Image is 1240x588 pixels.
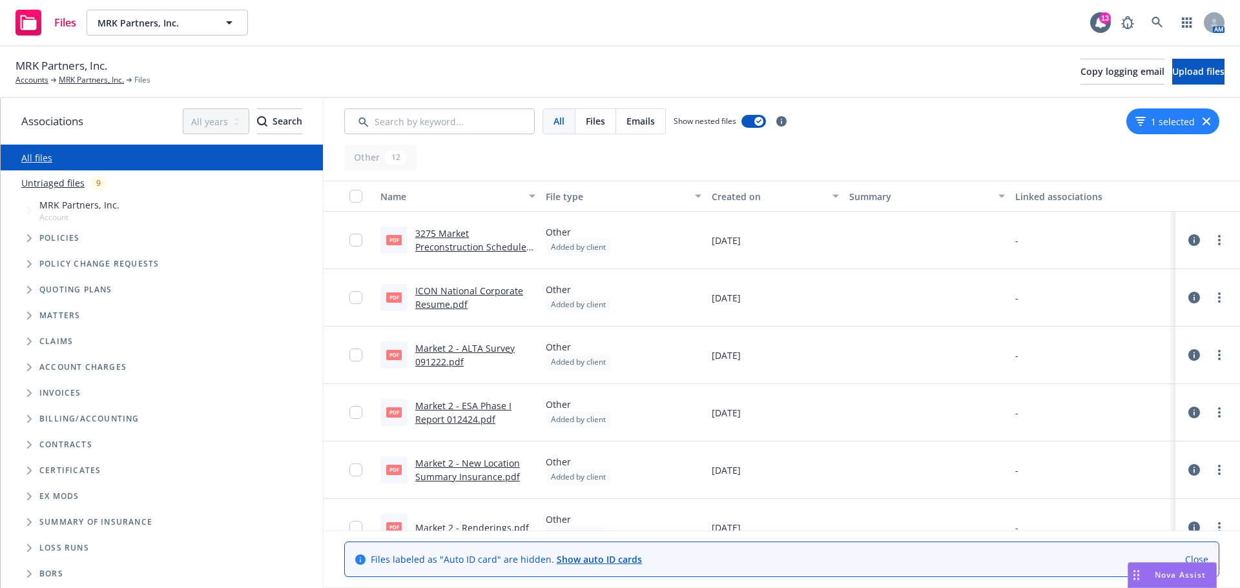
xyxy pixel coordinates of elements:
span: Copy logging email [1080,65,1164,77]
span: Invoices [39,389,81,397]
div: - [1015,406,1018,420]
a: Close [1185,553,1208,566]
span: Contracts [39,441,92,449]
span: [DATE] [712,521,741,534]
input: Toggle Row Selected [349,234,362,247]
div: Drag to move [1128,563,1144,587]
a: MRK Partners, Inc. [59,74,124,86]
span: Ex Mods [39,492,79,500]
button: Copy logging email [1080,59,1164,85]
span: Policy change requests [39,260,159,268]
span: MRK Partners, Inc. [39,198,119,212]
button: File type [541,181,706,212]
span: Loss Runs [39,544,89,552]
div: - [1015,349,1018,362]
span: Summary of insurance [39,518,152,526]
div: 13 [1099,12,1111,24]
span: Emails [626,114,655,128]
a: Show auto ID cards [557,553,642,565]
div: Folder Tree Example [1,406,323,587]
span: Other [546,398,611,411]
span: pdf [386,465,402,474]
div: 9 [90,176,107,190]
a: more [1212,405,1227,420]
span: [DATE] [712,349,741,362]
span: Nova Assist [1155,569,1206,580]
input: Toggle Row Selected [349,291,362,304]
span: Other [546,340,611,354]
span: Other [546,512,611,526]
span: [DATE] [712,406,741,420]
svg: Search [257,116,267,127]
span: Added by client [551,529,606,540]
input: Toggle Row Selected [349,349,362,361]
button: MRK Partners, Inc. [87,10,248,35]
div: Created on [712,190,825,203]
span: Account charges [39,363,127,371]
span: Files [586,114,605,128]
span: pdf [386,235,402,245]
span: Added by client [551,241,606,253]
a: Market 2 - ESA Phase I Report 012424.pdf [415,400,512,425]
span: pdf [386,522,402,532]
span: Files labeled as "Auto ID card" are hidden. [371,553,642,566]
a: more [1212,520,1227,535]
span: pdf [386,292,402,302]
a: 3275 Market Preconstruction Schedule - Design thru GMP [DATE].pdf [415,227,532,280]
div: Name [380,190,521,203]
span: Matters [39,312,80,319]
button: Linked associations [1010,181,1175,212]
div: File type [546,190,687,203]
button: 1 selected [1135,115,1195,128]
div: - [1015,234,1018,247]
span: pdf [386,407,402,417]
span: Files [54,17,76,28]
input: Select all [349,190,362,203]
a: Accounts [15,74,48,86]
span: Other [546,455,611,469]
span: Added by client [551,414,606,425]
span: Certificates [39,467,101,474]
span: Billing/Accounting [39,415,139,423]
div: - [1015,291,1018,305]
button: Name [375,181,541,212]
a: Switch app [1174,10,1200,35]
a: Search [1144,10,1170,35]
a: ICON National Corporate Resume.pdf [415,285,523,310]
div: Summary [849,190,990,203]
button: Upload files [1172,59,1224,85]
span: Added by client [551,299,606,310]
a: Market 2 - Renderings.pdf [415,522,529,534]
button: Summary [844,181,1009,212]
input: Toggle Row Selected [349,521,362,534]
input: Toggle Row Selected [349,463,362,476]
a: All files [21,152,52,164]
span: Other [546,283,611,296]
span: Other [546,225,611,239]
span: Policies [39,234,80,242]
span: Quoting plans [39,286,112,294]
span: MRK Partners, Inc. [98,16,209,30]
button: Created on [707,181,845,212]
a: more [1212,232,1227,248]
span: All [553,114,564,128]
div: Linked associations [1015,190,1170,203]
div: Tree Example [1,196,323,406]
a: Market 2 - New Location Summary Insurance.pdf [415,457,520,483]
div: Search [257,109,302,134]
span: Show nested files [674,116,736,127]
span: Files [134,74,150,86]
a: Market 2 - ALTA Survey 091222.pdf [415,342,515,368]
span: Added by client [551,356,606,368]
span: [DATE] [712,463,741,477]
a: more [1212,290,1227,305]
span: Account [39,212,119,223]
span: Associations [21,113,83,130]
span: Added by client [551,471,606,483]
span: MRK Partners, Inc. [15,57,107,74]
button: SearchSearch [257,108,302,134]
div: - [1015,463,1018,477]
button: Nova Assist [1128,562,1217,588]
span: Upload files [1172,65,1224,77]
a: more [1212,462,1227,478]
